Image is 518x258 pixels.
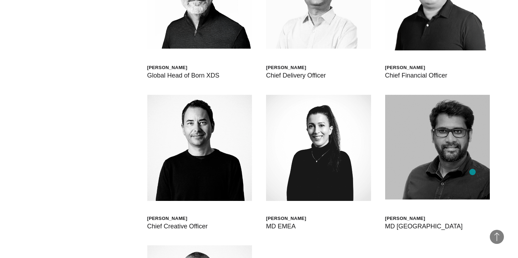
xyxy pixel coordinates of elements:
[266,221,306,231] div: MD EMEA
[147,215,208,221] div: [PERSON_NAME]
[147,95,252,201] img: Mark Allardice
[490,230,504,244] button: Back to Top
[266,95,371,201] img: HELEN JOANNA WOOD
[266,70,326,80] div: Chief Delivery Officer
[385,221,463,231] div: MD [GEOGRAPHIC_DATA]
[266,64,326,70] div: [PERSON_NAME]
[385,70,448,80] div: Chief Financial Officer
[147,64,220,70] div: [PERSON_NAME]
[385,64,448,70] div: [PERSON_NAME]
[385,95,490,200] img: Sathish Elumalai
[147,221,208,231] div: Chief Creative Officer
[147,70,220,80] div: Global Head of Born XDS
[266,215,306,221] div: [PERSON_NAME]
[385,215,463,221] div: [PERSON_NAME]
